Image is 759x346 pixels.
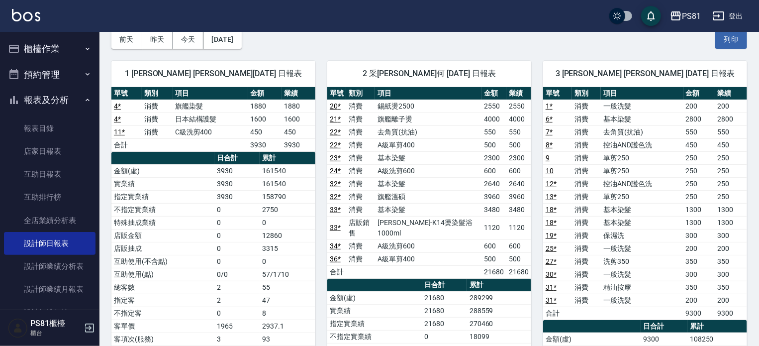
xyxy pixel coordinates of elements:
[683,255,715,268] td: 350
[543,87,572,100] th: 單號
[173,125,248,138] td: C級洗剪400
[111,190,214,203] td: 指定實業績
[546,167,554,175] a: 10
[572,100,601,113] td: 消費
[543,87,747,320] table: a dense table
[543,333,641,346] td: 金額(虛)
[601,268,683,281] td: 一般洗髮
[601,203,683,216] td: 基本染髮
[422,330,467,343] td: 0
[173,30,204,49] button: 今天
[715,87,747,100] th: 業績
[260,164,315,177] td: 161540
[346,203,375,216] td: 消費
[4,186,95,209] a: 互助排行榜
[467,291,531,304] td: 289299
[327,291,422,304] td: 金額(虛)
[572,125,601,138] td: 消費
[346,177,375,190] td: 消費
[214,152,260,165] th: 日合計
[111,216,214,229] td: 特殊抽成業績
[572,281,601,294] td: 消費
[506,216,531,239] td: 1120
[481,100,506,113] td: 2550
[111,87,142,100] th: 單號
[375,87,481,100] th: 項目
[715,113,747,125] td: 2800
[572,190,601,203] td: 消費
[601,216,683,229] td: 基本染髮
[111,177,214,190] td: 實業績
[467,317,531,330] td: 270460
[375,100,481,113] td: 錫紙燙2500
[111,87,315,152] table: a dense table
[601,113,683,125] td: 基本染髮
[123,69,303,79] span: 1 [PERSON_NAME] [PERSON_NAME][DATE] 日報表
[214,281,260,294] td: 2
[260,307,315,320] td: 8
[248,100,282,113] td: 1880
[683,281,715,294] td: 350
[260,294,315,307] td: 47
[572,229,601,242] td: 消費
[572,216,601,229] td: 消費
[481,252,506,265] td: 500
[339,69,519,79] span: 2 采[PERSON_NAME]何 [DATE] 日報表
[260,216,315,229] td: 0
[641,333,687,346] td: 9300
[572,87,601,100] th: 類別
[346,100,375,113] td: 消費
[506,190,531,203] td: 3960
[481,138,506,151] td: 500
[682,10,701,22] div: PS81
[111,229,214,242] td: 店販金額
[422,291,467,304] td: 21680
[4,255,95,278] a: 設計師業績分析表
[683,203,715,216] td: 1300
[346,190,375,203] td: 消費
[260,320,315,333] td: 2937.1
[601,190,683,203] td: 單剪250
[572,177,601,190] td: 消費
[248,113,282,125] td: 1600
[214,242,260,255] td: 0
[4,209,95,232] a: 全店業績分析表
[572,138,601,151] td: 消費
[467,279,531,292] th: 累計
[4,140,95,163] a: 店家日報表
[260,229,315,242] td: 12860
[375,239,481,252] td: A級洗剪600
[715,255,747,268] td: 350
[260,177,315,190] td: 161540
[282,100,315,113] td: 1880
[506,151,531,164] td: 2300
[111,138,142,151] td: 合計
[282,125,315,138] td: 450
[572,203,601,216] td: 消費
[375,125,481,138] td: 去角質(抗油)
[260,268,315,281] td: 57/1710
[572,294,601,307] td: 消費
[111,164,214,177] td: 金額(虛)
[481,125,506,138] td: 550
[481,265,506,278] td: 21680
[327,87,531,279] table: a dense table
[481,190,506,203] td: 3960
[375,252,481,265] td: A級單剪400
[111,281,214,294] td: 總客數
[4,62,95,88] button: 預約管理
[546,154,550,162] a: 9
[506,177,531,190] td: 2640
[481,113,506,125] td: 4000
[142,100,172,113] td: 消費
[248,125,282,138] td: 450
[214,307,260,320] td: 0
[422,317,467,330] td: 21680
[481,239,506,252] td: 600
[683,100,715,113] td: 200
[506,113,531,125] td: 4000
[346,151,375,164] td: 消費
[481,87,506,100] th: 金額
[572,255,601,268] td: 消費
[683,216,715,229] td: 1300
